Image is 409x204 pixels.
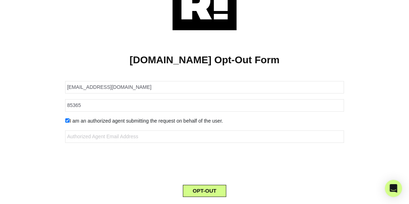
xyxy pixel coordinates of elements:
input: Authorized Agent Email Address [65,130,344,143]
div: Open Intercom Messenger [385,180,402,197]
div: I am an authorized agent submitting the request on behalf of the user. [60,117,350,125]
iframe: reCAPTCHA [150,149,259,176]
h1: [DOMAIN_NAME] Opt-Out Form [11,54,398,66]
button: OPT-OUT [183,185,227,197]
input: Zipcode [65,99,344,112]
input: Email Address [65,81,344,93]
